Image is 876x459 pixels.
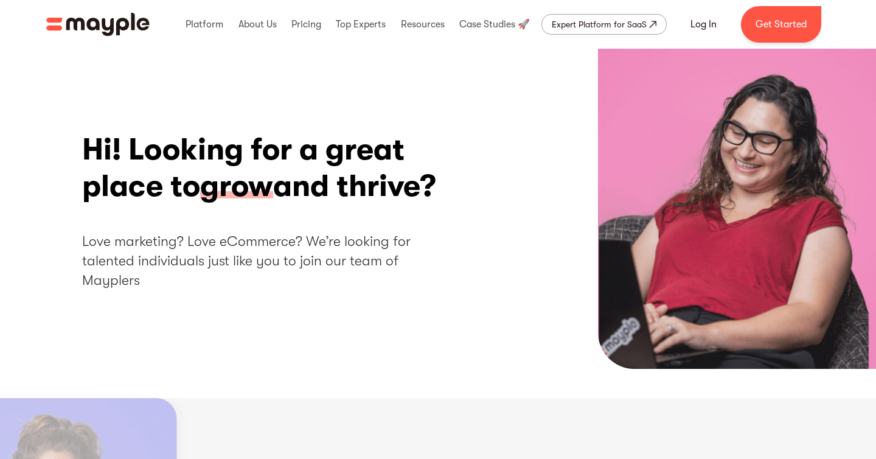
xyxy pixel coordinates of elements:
div: Platform [182,5,226,44]
a: Expert Platform for SaaS [541,14,667,35]
div: Expert Platform for SaaS [552,17,647,32]
div: About Us [235,5,280,44]
span: grow [200,168,273,206]
a: Log In [676,10,731,39]
a: Get Started [741,6,821,43]
h2: Love marketing? Love eCommerce? We’re looking for talented individuals just like you to join our ... [82,232,441,291]
h1: Hi! Looking for a great place to and thrive? [82,131,441,205]
a: home [46,13,150,36]
div: Pricing [288,5,324,44]
div: Resources [398,5,448,44]
div: Top Experts [333,5,389,44]
img: Mayple logo [46,13,150,36]
img: Hi! Looking for a great place to grow and thrive? [598,49,876,369]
